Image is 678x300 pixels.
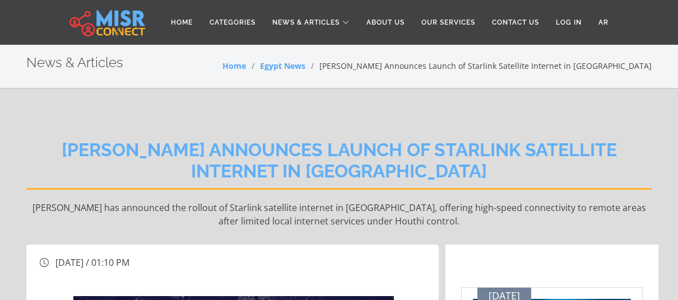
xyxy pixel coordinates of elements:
span: News & Articles [272,17,340,27]
a: Home [162,12,201,33]
a: Contact Us [484,12,547,33]
li: [PERSON_NAME] Announces Launch of Starlink Satellite Internet in [GEOGRAPHIC_DATA] [305,60,652,72]
a: Categories [201,12,264,33]
h2: News & Articles [26,55,123,71]
span: [DATE] / 01:10 PM [55,256,129,269]
a: Egypt News [260,60,305,71]
img: main.misr_connect [69,8,145,36]
h2: [PERSON_NAME] Announces Launch of Starlink Satellite Internet in [GEOGRAPHIC_DATA] [26,139,652,190]
a: AR [590,12,617,33]
a: About Us [358,12,413,33]
a: News & Articles [264,12,358,33]
a: Log in [547,12,590,33]
p: [PERSON_NAME] has announced the rollout of Starlink satellite internet in [GEOGRAPHIC_DATA], offe... [26,201,652,228]
a: Our Services [413,12,484,33]
a: Home [222,60,246,71]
